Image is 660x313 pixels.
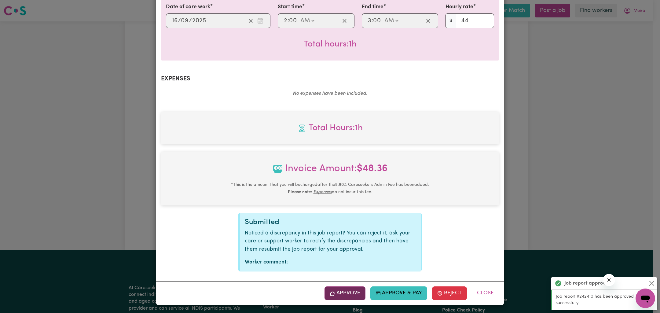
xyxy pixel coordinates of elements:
span: Need any help? [4,4,37,9]
p: Noticed a discrepancy in this job report? You can reject it, ask your care or support worker to r... [245,229,416,253]
span: $ [446,13,456,28]
small: This is the amount that you will be charged after the 9.90 % Careseekers Admin Fee has been added... [231,182,429,194]
u: Expenses [313,190,332,194]
iframe: Button to launch messaging window [636,289,655,308]
label: Hourly rate [446,3,473,11]
span: Submitted [245,219,279,226]
input: -- [284,16,288,25]
button: Close [472,286,499,300]
span: 0 [181,18,185,24]
label: Date of care work [166,3,210,11]
label: Start time [278,3,302,11]
input: -- [373,16,381,25]
input: ---- [192,16,206,25]
input: -- [172,16,178,25]
input: -- [181,16,189,25]
input: -- [289,16,297,25]
em: No expenses have been included. [293,91,367,96]
button: Enter the date of care work [255,16,265,25]
span: Total hours worked: 1 hour [304,40,357,49]
span: 0 [373,18,377,24]
strong: Job report approved [564,280,611,287]
input: -- [368,16,372,25]
button: Reject [432,286,467,300]
button: Approve [324,286,365,300]
button: Clear date [246,16,255,25]
span: Total hours worked: 1 hour [166,122,494,134]
p: Job report #242410 has been approved successfully [556,293,654,307]
b: $ 48.36 [357,164,387,174]
iframe: Close message [603,274,615,286]
label: End time [362,3,383,11]
h2: Expenses [161,75,499,83]
b: Please note: [288,190,312,194]
strong: Worker comment: [245,260,288,265]
button: Approve & Pay [370,286,427,300]
span: Invoice Amount: [166,161,494,181]
span: / [189,17,192,24]
span: / [178,17,181,24]
span: : [288,17,289,24]
span: : [372,17,373,24]
span: 0 [289,18,293,24]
